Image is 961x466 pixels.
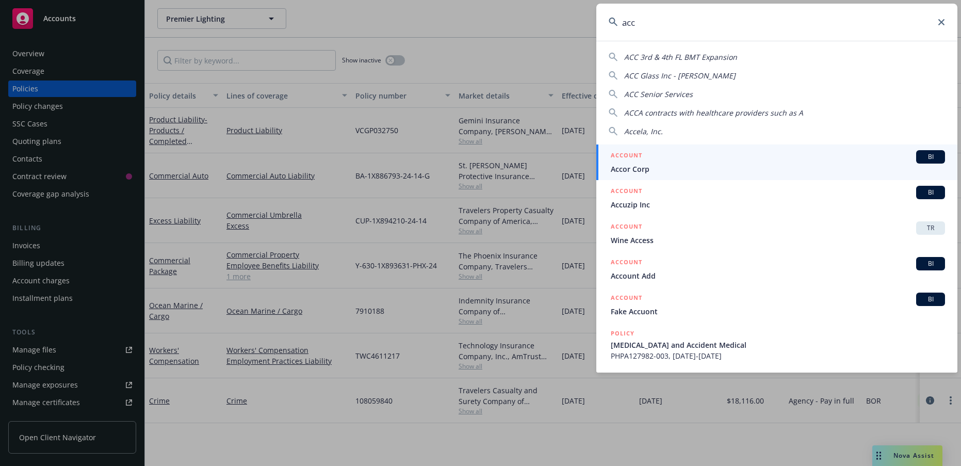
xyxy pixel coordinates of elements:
[611,186,642,198] h5: ACCOUNT
[596,323,957,367] a: POLICY[MEDICAL_DATA] and Accident MedicalPHPA127982-003, [DATE]-[DATE]
[624,126,663,136] span: Accela, Inc.
[611,257,642,269] h5: ACCOUNT
[611,328,634,339] h5: POLICY
[611,306,945,317] span: Fake Accuont
[624,89,693,99] span: ACC Senior Services
[624,52,737,62] span: ACC 3rd & 4th FL BMT Expansion
[596,144,957,180] a: ACCOUNTBIAccor Corp
[596,216,957,251] a: ACCOUNTTRWine Access
[611,199,945,210] span: Accuzip Inc
[624,108,803,118] span: ACCA contracts with healthcare providers such as A
[611,235,945,246] span: Wine Access
[611,150,642,163] h5: ACCOUNT
[611,350,945,361] span: PHPA127982-003, [DATE]-[DATE]
[596,251,957,287] a: ACCOUNTBIAccount Add
[611,221,642,234] h5: ACCOUNT
[920,152,941,162] span: BI
[596,180,957,216] a: ACCOUNTBIAccuzip Inc
[920,188,941,197] span: BI
[920,295,941,304] span: BI
[920,259,941,268] span: BI
[596,4,957,41] input: Search...
[596,287,957,323] a: ACCOUNTBIFake Accuont
[624,71,736,81] span: ACC Glass Inc - [PERSON_NAME]
[611,340,945,350] span: [MEDICAL_DATA] and Accident Medical
[611,270,945,281] span: Account Add
[611,293,642,305] h5: ACCOUNT
[611,164,945,174] span: Accor Corp
[920,223,941,233] span: TR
